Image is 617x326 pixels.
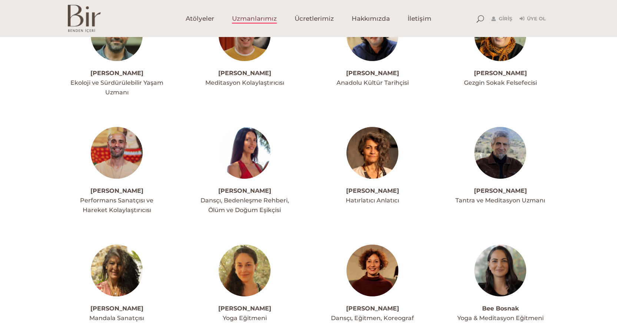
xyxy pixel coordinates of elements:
span: Uzmanlarımız [232,14,277,23]
span: Dansçı, Eğitmen, Koreograf [331,315,414,322]
a: Üye Ol [520,14,546,23]
span: İletişim [408,14,431,23]
a: Bee Bosnak [482,305,519,312]
img: arbilprofilfoto-300x300.jpg [346,127,398,179]
a: [PERSON_NAME] [90,187,143,194]
span: Hatırlatıcı Anlatıcı [346,197,399,204]
span: Hakkımızda [352,14,390,23]
a: [PERSON_NAME] [346,305,399,312]
img: alperakprofil-300x300.jpg [91,127,143,179]
span: Atölyeler [186,14,214,23]
a: [PERSON_NAME] [90,305,143,312]
a: [PERSON_NAME] [346,187,399,194]
img: beeprofil-300x300.jpg [474,245,526,296]
a: [PERSON_NAME] [346,70,399,77]
img: aslihanprofil-300x300.jpg [91,245,143,296]
a: [PERSON_NAME] [474,187,527,194]
span: Gezgin Sokak Felsefecisi [464,79,537,86]
span: Dansçı, Bedenleşme Rehberi, Ölüm ve Doğum Eşikçisi [200,197,289,214]
span: Tantra ve Meditasyon Uzmanı [455,197,545,204]
a: [PERSON_NAME] [218,305,271,312]
img: Koray_Arham_Mincinozlu_002_copy-300x300.jpg [474,127,526,179]
a: Giriş [491,14,512,23]
span: Yoga Eğitmeni [223,315,267,322]
span: Anadolu Kültür Tarihçisi [336,79,409,86]
a: [PERSON_NAME] [474,70,527,77]
span: Ücretlerimiz [295,14,334,23]
a: [PERSON_NAME] [90,70,143,77]
a: [PERSON_NAME] [218,187,271,194]
span: Performans Sanatçısı ve Hareket Kolaylaştırıcısı [80,197,153,214]
a: [PERSON_NAME] [218,70,271,77]
span: Mandala Sanatçısı [89,315,144,322]
span: Yoga & Meditasyon Eğitmeni [457,315,544,322]
span: Meditasyon Kolaylaştırıcısı [205,79,284,86]
span: Ekoloji ve Sürdürülebilir Yaşam Uzmanı [70,79,163,96]
img: asuprofil-300x300.jpg [219,245,271,296]
img: baharprofil-300x300.jpg [346,245,398,296]
img: amberprofil1-300x300.jpg [219,127,271,179]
